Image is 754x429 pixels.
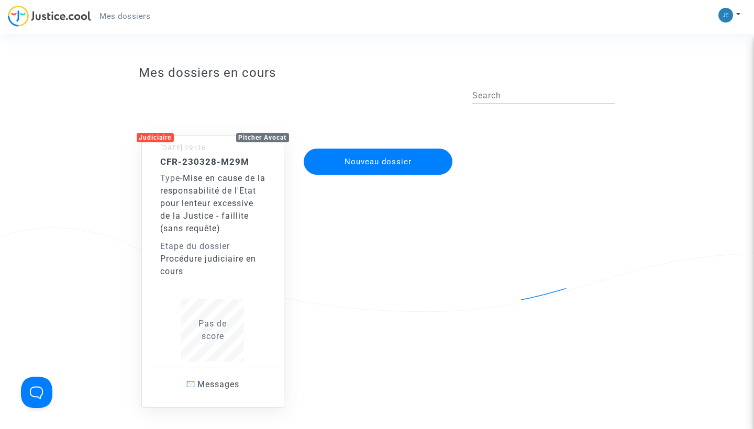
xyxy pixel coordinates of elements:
[160,253,266,278] div: Procédure judiciaire en cours
[91,8,159,24] a: Mes dossiers
[147,367,279,402] a: Messages
[718,8,733,22] img: 519aa1b5de5ceb47801ecd341d53d6a4
[137,133,174,142] div: Judiciaire
[236,133,290,142] div: Pitcher Avocat
[160,156,266,167] h5: CFR-230328-M29M
[21,377,52,408] iframe: Help Scout Beacon - Open
[131,115,295,408] a: JudiciairePitcher Avocat[DATE] 19h16CFR-230328-M29MType-Mise en cause de la responsabilité de l'E...
[160,144,206,152] small: [DATE] 19h16
[197,379,239,389] span: Messages
[304,149,452,175] button: Nouveau dossier
[160,173,183,183] span: -
[139,65,616,81] h3: Mes dossiers en cours
[160,173,180,183] span: Type
[99,12,150,21] span: Mes dossiers
[160,240,266,253] div: Etape du dossier
[8,5,91,27] img: jc-logo.svg
[160,173,265,233] span: Mise en cause de la responsabilité de l'Etat pour lenteur excessive de la Justice - faillite (san...
[303,142,453,152] a: Nouveau dossier
[198,319,227,341] span: Pas de score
